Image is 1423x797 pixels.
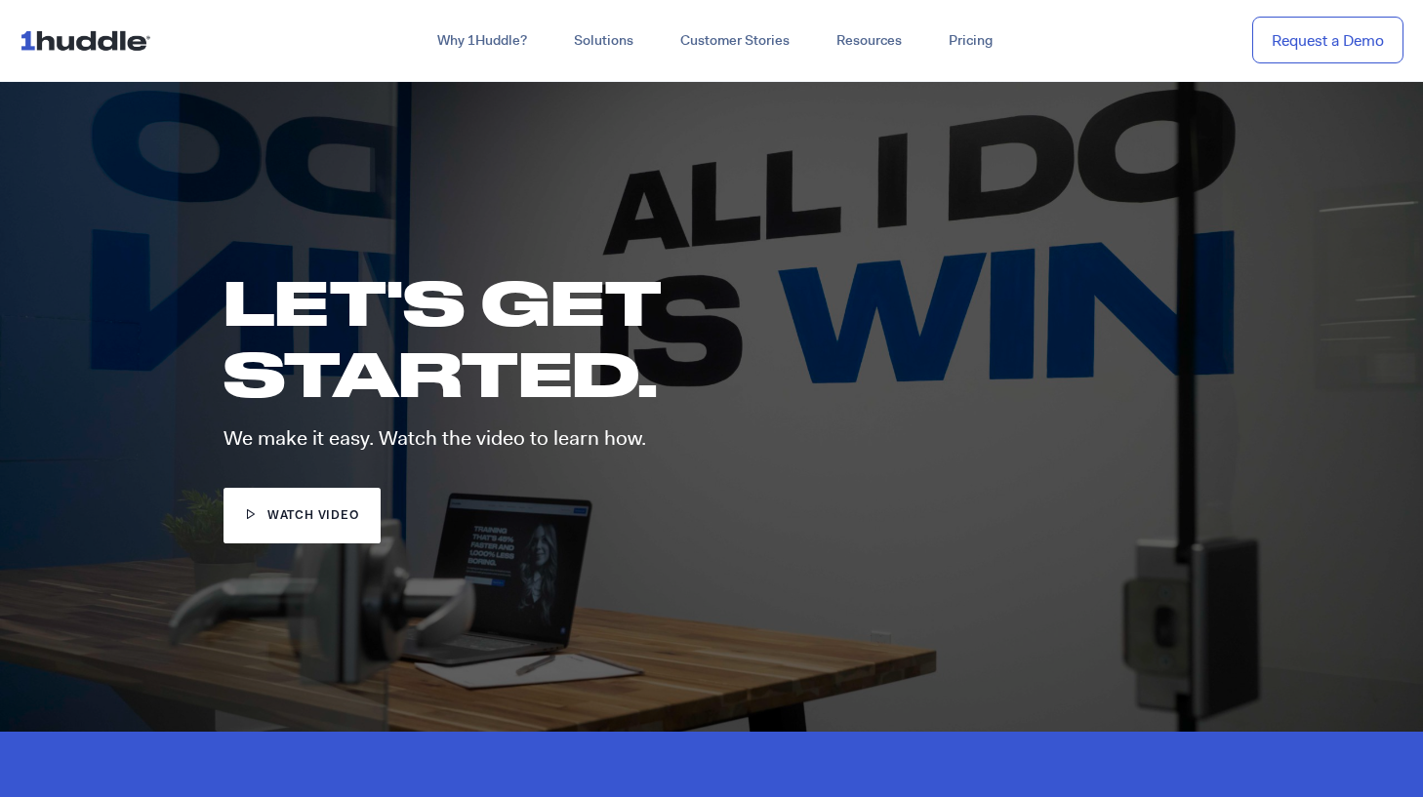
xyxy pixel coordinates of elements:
[813,23,925,59] a: Resources
[224,428,895,449] p: We make it easy. Watch the video to learn how.
[925,23,1016,59] a: Pricing
[550,23,657,59] a: Solutions
[224,266,866,409] h1: LET'S GET STARTED.
[267,507,359,526] span: watch video
[1252,17,1403,64] a: Request a Demo
[224,488,381,543] a: watch video
[20,21,159,59] img: ...
[414,23,550,59] a: Why 1Huddle?
[657,23,813,59] a: Customer Stories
